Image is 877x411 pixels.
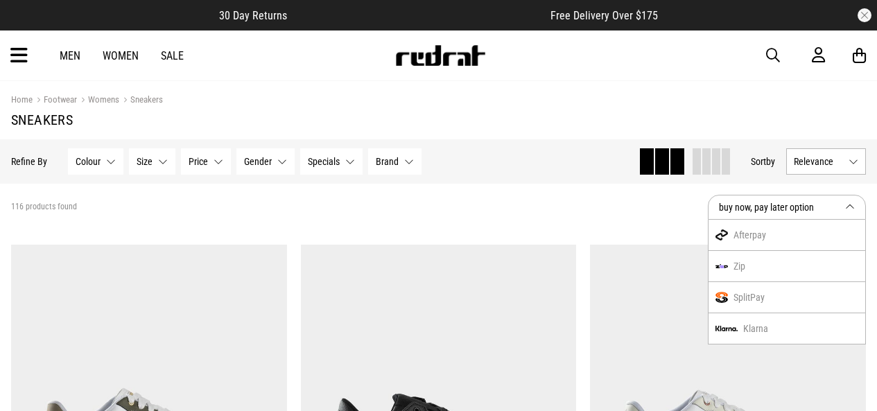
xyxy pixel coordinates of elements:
span: by [766,156,775,167]
button: Size [129,148,175,175]
button: Gender [236,148,295,175]
h1: Sneakers [11,112,866,128]
img: splitpay-icon.png [715,292,728,304]
div: SplitPay [709,282,865,313]
button: buy now, pay later option [708,195,866,220]
a: Home [11,94,33,105]
button: Sortby [751,153,775,170]
button: Colour [68,148,123,175]
span: 30 Day Returns [219,9,287,22]
img: Redrat logo [394,45,486,66]
span: Gender [244,156,272,167]
button: Brand [368,148,422,175]
button: Relevance [786,148,866,175]
div: Klarna [709,313,865,344]
button: Price [181,148,231,175]
span: Specials [308,156,340,167]
span: 116 products found [11,202,77,213]
span: Brand [376,156,399,167]
img: ico-ap-afterpay.png [715,229,728,241]
a: Sneakers [119,94,163,107]
span: Price [189,156,208,167]
span: Size [137,156,153,167]
iframe: Customer reviews powered by Trustpilot [315,8,523,22]
button: Specials [300,148,363,175]
div: Zip [709,251,865,282]
a: Footwear [33,94,77,107]
span: buy now, pay later option [719,199,834,216]
a: Womens [77,94,119,107]
p: Refine By [11,156,47,167]
a: Women [103,49,139,62]
a: Sale [161,49,184,62]
img: zip-logo.svg [715,264,728,269]
a: Men [60,49,80,62]
div: Afterpay [709,220,865,251]
img: logo-klarna.svg [715,326,738,331]
span: Relevance [794,156,843,167]
span: Colour [76,156,101,167]
span: Free Delivery Over $175 [550,9,658,22]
